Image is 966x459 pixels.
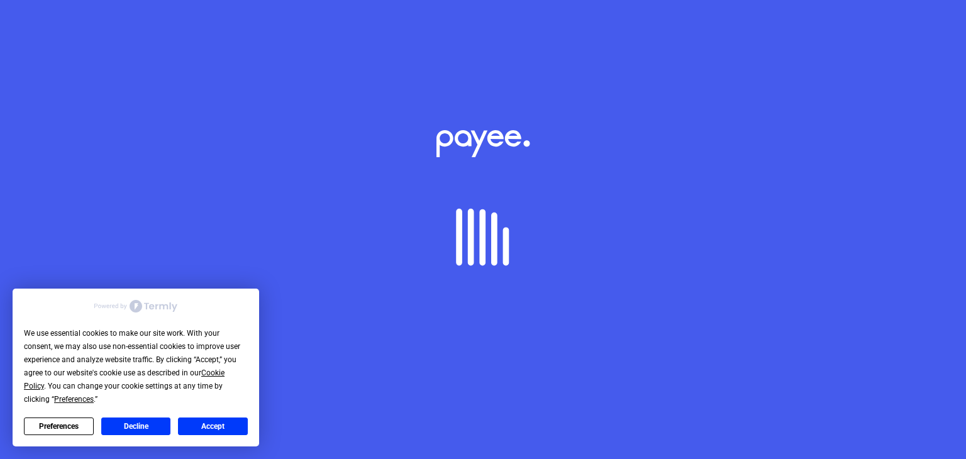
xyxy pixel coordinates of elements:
[54,395,94,404] span: Preferences
[24,327,248,406] div: We use essential cookies to make our site work. With your consent, we may also use non-essential ...
[24,418,94,435] button: Preferences
[101,418,171,435] button: Decline
[94,300,177,312] img: Powered by Termly
[178,418,248,435] button: Accept
[13,289,259,446] div: Cookie Consent Prompt
[24,368,225,390] span: Cookie Policy
[436,119,530,158] img: white-payee-white-dot.svg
